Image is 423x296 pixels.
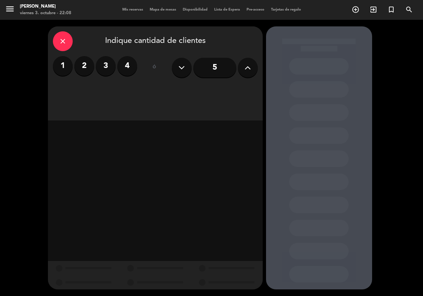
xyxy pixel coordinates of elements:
[179,8,211,12] span: Disponibilidad
[59,37,67,45] i: close
[119,8,146,12] span: Mis reservas
[5,4,15,16] button: menu
[144,56,165,79] div: ó
[352,6,360,14] i: add_circle_outline
[96,56,116,76] label: 3
[53,31,258,51] div: Indique cantidad de clientes
[146,8,179,12] span: Mapa de mesas
[405,6,413,14] i: search
[268,8,304,12] span: Tarjetas de regalo
[20,3,71,10] div: [PERSON_NAME]
[243,8,268,12] span: Pre-acceso
[117,56,137,76] label: 4
[211,8,243,12] span: Lista de Espera
[74,56,94,76] label: 2
[369,6,377,14] i: exit_to_app
[5,4,15,14] i: menu
[387,6,395,14] i: turned_in_not
[53,56,73,76] label: 1
[20,10,71,16] div: viernes 3. octubre - 22:08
